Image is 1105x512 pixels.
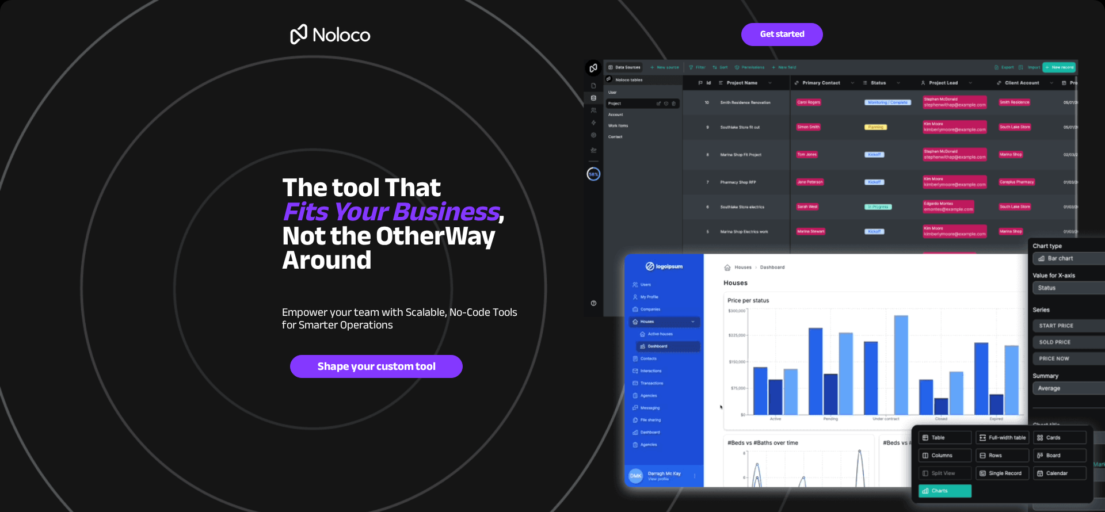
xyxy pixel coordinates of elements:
[331,186,498,238] em: Your Business
[742,29,822,40] span: Get started
[741,23,823,46] a: Get started
[282,301,517,335] span: ble, No-Code Tools for Smarter Operations
[282,210,496,286] span: Way Around
[291,360,462,373] span: Shape your custom tool
[290,355,463,378] a: Shape your custom tool
[282,162,445,213] span: The tool That
[393,210,445,262] span: ther
[282,301,430,323] span: Empower your team with Scala
[282,186,327,238] em: Fits
[282,186,505,262] span: , Not the O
